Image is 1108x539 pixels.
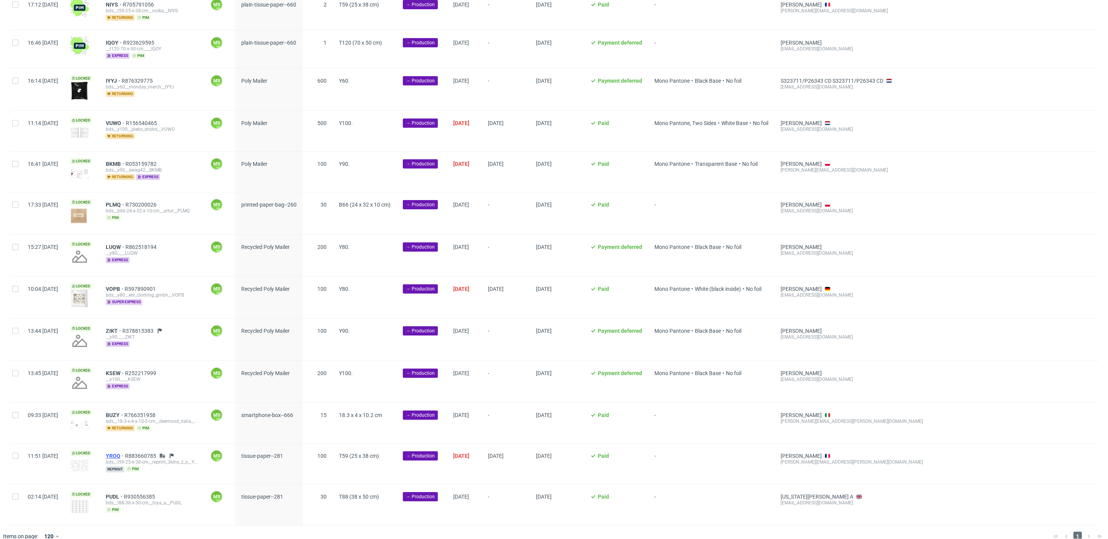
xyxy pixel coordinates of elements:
span: Poly Mailer [241,78,267,84]
a: BKMB [106,161,125,167]
div: bds__y90__swag42__BKMB [106,167,198,173]
span: - [488,494,524,516]
span: Payment deferred [598,328,642,334]
div: [EMAIL_ADDRESS][DOMAIN_NAME] [781,250,923,256]
span: Locked [70,117,92,123]
span: Y90. [339,328,350,334]
img: no_design.png [70,247,89,266]
span: Paid [598,120,609,126]
span: → Production [406,244,435,250]
div: bds__y60__monday_merch__IYYJ [106,84,198,90]
span: [DATE] [453,286,469,292]
span: pim [106,215,120,221]
img: data [70,127,89,138]
span: [DATE] [453,202,469,208]
a: R252217999 [125,370,158,376]
a: [PERSON_NAME] [781,412,822,418]
span: 200 [317,370,327,376]
span: 100 [317,453,327,459]
div: [PERSON_NAME][EMAIL_ADDRESS][DOMAIN_NAME] [781,167,923,173]
span: Locked [70,325,92,332]
span: 100 [317,161,327,167]
span: Mono Pantone [654,244,690,250]
span: pim [131,53,146,59]
figcaption: MS [211,37,222,48]
span: Paid [598,412,609,418]
a: [PERSON_NAME] [781,244,822,250]
span: [DATE] [536,494,552,500]
span: KSEW [106,370,125,376]
span: No foil [726,328,741,334]
div: bds__y80__elir_clothing_gmbh__VOPB [106,292,198,298]
a: R876329775 [122,78,154,84]
span: Locked [70,491,92,497]
span: - [488,78,524,101]
span: 18.3 x 4 x 10.2 cm [339,412,382,418]
div: __y80____LUQW [106,250,198,256]
span: Black Base [695,78,721,84]
span: Recycled Poly Mailer [241,286,290,292]
div: [EMAIL_ADDRESS][DOMAIN_NAME] [781,376,923,382]
span: • [737,161,742,167]
span: Recycled Poly Mailer [241,370,290,376]
span: [DATE] [453,370,469,376]
a: PUDL [106,494,124,500]
span: [DATE] [536,286,552,292]
span: Black Base [695,244,721,250]
a: R156540465 [126,120,159,126]
span: Paid [598,494,609,500]
span: No foil [742,161,758,167]
span: 15:27 [DATE] [28,244,58,250]
a: [PERSON_NAME] [781,286,822,292]
span: • [690,244,695,250]
a: VUWO [106,120,126,126]
a: LUQW [106,244,125,250]
span: Mono Pantone [654,161,690,167]
img: version_two_editor_design [70,499,89,514]
a: [PERSON_NAME] [781,2,822,8]
span: 500 [317,120,327,126]
span: pim [126,466,140,472]
span: → Production [406,285,435,292]
span: • [741,286,746,292]
a: IYYJ [106,78,122,84]
span: Payment deferred [598,40,642,46]
span: [DATE] [536,202,552,208]
div: __y90____ZIKT [106,334,198,340]
span: Locked [70,367,92,374]
a: NIYS [106,2,123,8]
figcaption: MS [211,491,222,502]
span: pim [136,425,151,431]
span: Poly Mailer [241,120,267,126]
span: • [721,78,726,84]
span: express [106,341,130,347]
span: - [654,412,768,434]
span: Payment deferred [598,244,642,250]
div: bds__b66-24-x-32-x-10-cm__artur__PLMQ [106,208,198,214]
span: super express [106,299,142,305]
span: 30 [320,494,327,500]
span: returning [106,133,135,139]
span: 02:14 [DATE] [28,494,58,500]
span: → Production [406,370,435,377]
span: [DATE] [453,120,469,126]
a: R597890901 [125,286,157,292]
span: Paid [598,202,609,208]
span: R705791056 [123,2,155,8]
span: Paid [598,286,609,292]
span: • [716,120,721,126]
span: T59 (25 x 38 cm) [339,453,379,459]
span: - [488,412,524,434]
a: R766351958 [124,412,157,418]
span: [DATE] [453,244,469,250]
span: 100 [317,286,327,292]
span: Recycled Poly Mailer [241,328,290,334]
span: 15 [320,412,327,418]
span: [DATE] [536,453,552,459]
span: 13:44 [DATE] [28,328,58,334]
a: R378815383 [122,328,155,334]
span: tissue-paper--281 [241,494,283,500]
span: Mono Pantone [654,370,690,376]
span: R053159782 [125,161,158,167]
